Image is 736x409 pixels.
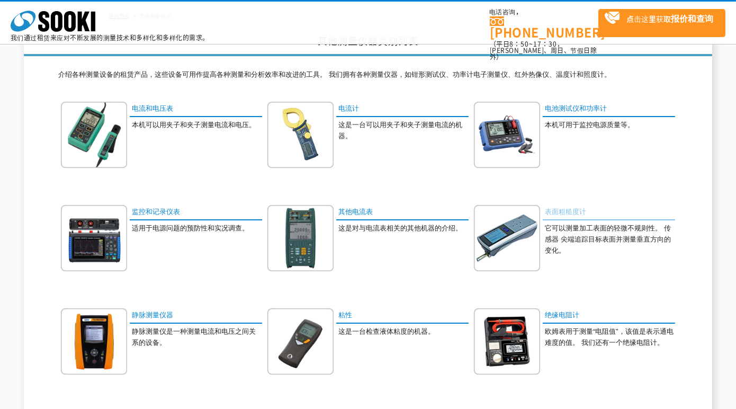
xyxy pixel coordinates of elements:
[132,120,262,131] p: 本机可以用夹子和夹子测量电流和电压。
[338,326,469,337] p: 这是一台检查液体粘度的机器。
[132,326,262,349] p: 静脉测量仪是一种测量电流和电压之间关系的设备。
[267,102,334,168] img: 电流计
[130,308,262,324] a: 静脉测量仪器
[545,223,675,256] p: 它可以测量加工表面的轻微不规则性。 传感器 尖端追踪目标表面并测量垂直方向的变化。
[545,120,675,131] p: 本机可用于监控电源质量等。
[132,223,262,234] p: 适用于电源问题的预防性和实况调查。
[474,102,540,168] img: 电池测试仪和功率计
[510,39,529,49] span: 8：50
[267,308,334,375] img: 粘性
[543,308,675,324] a: 绝缘电阻计
[11,34,209,41] p: 我们通过租赁来应对不断发展的测量技术和多样化和多样化的需求。
[61,308,127,375] img: 静脉测量仪器
[604,10,725,26] span: 点击这里获取
[130,205,262,220] a: 监控和记录仪表
[336,205,469,220] a: 其他电流表
[338,223,469,234] p: 这是对与电流表相关的其他机器的介绍。
[545,326,675,349] p: 欧姆表用于测量“电阻值”，该值是表示通电难度的值。 我们还有一个绝缘电阻计。
[490,9,598,15] span: 电话咨询，
[490,39,597,61] span: （平日 ~ ，[PERSON_NAME]、周日、节假日除外）
[543,102,675,117] a: 电池测试仪和功率计
[533,39,557,49] span: 17：30
[336,102,469,117] a: 电流计
[338,120,469,142] p: 这是一台可以用夹子和夹子测量电流的机器。
[61,102,127,168] img: 电流和电压表
[671,12,714,24] strong: 报价和查询
[598,9,725,37] a: 点击这里获取报价和查询
[130,102,262,117] a: 电流和电压表
[474,308,540,375] img: 绝缘电阻计
[543,205,675,220] a: 表面粗糙度计
[58,69,678,86] p: 介绍各种测量设备的租赁产品，这些设备可用作提高各种测量和分析效率和改进的工具。 我们拥有各种测量仪器，如钳形测试仪、功率计电子测量仪、红外热像仪、温度计和照度计。
[267,205,334,271] img: 其他电流表
[490,16,598,38] a: [PHONE_NUMBER]
[61,205,127,271] img: 监控和记录仪表
[336,308,469,324] a: 粘性
[474,205,540,271] img: 表面粗糙度计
